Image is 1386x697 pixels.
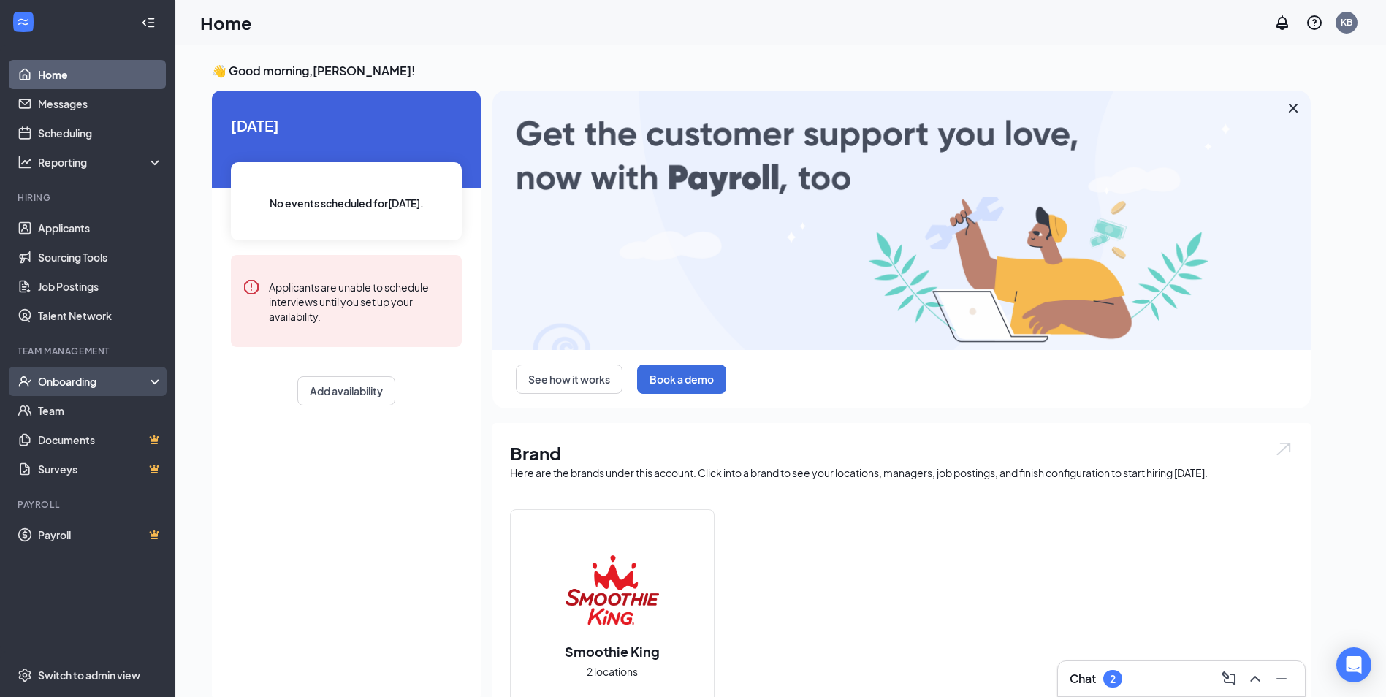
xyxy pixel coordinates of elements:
[141,15,156,30] svg: Collapse
[1246,670,1264,688] svg: ChevronUp
[269,278,450,324] div: Applicants are unable to schedule interviews until you set up your availability.
[637,365,726,394] button: Book a demo
[38,213,163,243] a: Applicants
[1244,667,1267,690] button: ChevronUp
[1341,16,1352,28] div: KB
[243,278,260,296] svg: Error
[38,118,163,148] a: Scheduling
[16,15,31,29] svg: WorkstreamLogo
[38,155,164,170] div: Reporting
[1070,671,1096,687] h3: Chat
[18,374,32,389] svg: UserCheck
[38,272,163,301] a: Job Postings
[38,243,163,272] a: Sourcing Tools
[18,191,160,204] div: Hiring
[38,425,163,454] a: DocumentsCrown
[1273,670,1290,688] svg: Minimize
[212,63,1311,79] h3: 👋 Good morning, [PERSON_NAME] !
[38,374,151,389] div: Onboarding
[1217,667,1241,690] button: ComposeMessage
[297,376,395,405] button: Add availability
[231,114,462,137] span: [DATE]
[510,441,1293,465] h1: Brand
[550,642,674,660] h2: Smoothie King
[38,454,163,484] a: SurveysCrown
[1110,673,1116,685] div: 2
[1273,14,1291,31] svg: Notifications
[38,89,163,118] a: Messages
[492,91,1311,350] img: payroll-large.gif
[566,543,659,636] img: Smoothie King
[1220,670,1238,688] svg: ComposeMessage
[510,465,1293,480] div: Here are the brands under this account. Click into a brand to see your locations, managers, job p...
[38,520,163,549] a: PayrollCrown
[18,155,32,170] svg: Analysis
[516,365,622,394] button: See how it works
[38,301,163,330] a: Talent Network
[18,668,32,682] svg: Settings
[1270,667,1293,690] button: Minimize
[587,663,638,679] span: 2 locations
[18,345,160,357] div: Team Management
[38,668,140,682] div: Switch to admin view
[38,396,163,425] a: Team
[270,195,424,211] span: No events scheduled for [DATE] .
[1274,441,1293,457] img: open.6027fd2a22e1237b5b06.svg
[1284,99,1302,117] svg: Cross
[1336,647,1371,682] div: Open Intercom Messenger
[18,498,160,511] div: Payroll
[200,10,252,35] h1: Home
[38,60,163,89] a: Home
[1306,14,1323,31] svg: QuestionInfo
